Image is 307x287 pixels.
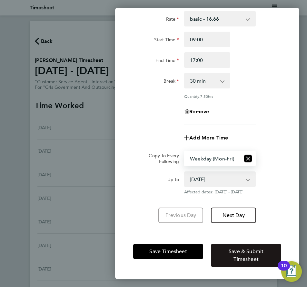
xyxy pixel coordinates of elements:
[184,135,228,140] button: Add More Time
[189,135,228,141] span: Add More Time
[166,16,179,24] label: Rate
[184,190,256,195] span: Affected dates: [DATE] - [DATE]
[244,151,252,166] button: Reset selection
[211,208,256,223] button: Next Day
[281,266,287,274] div: 10
[163,78,179,86] label: Break
[184,94,256,99] div: Quantity: hrs
[189,108,209,115] span: Remove
[229,248,263,262] span: Save & Submit Timesheet
[211,244,281,267] button: Save & Submit Timesheet
[281,261,302,282] button: Open Resource Center, 10 new notifications
[167,177,179,184] label: Up to
[184,109,209,114] button: Remove
[149,248,187,255] span: Save Timesheet
[146,153,179,164] label: Copy To Every Following
[184,32,230,47] input: E.g. 08:00
[200,94,208,99] span: 7.50
[133,244,203,259] button: Save Timesheet
[184,52,230,68] input: E.g. 18:00
[154,37,179,45] label: Start Time
[155,57,179,65] label: End Time
[223,212,245,219] span: Next Day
